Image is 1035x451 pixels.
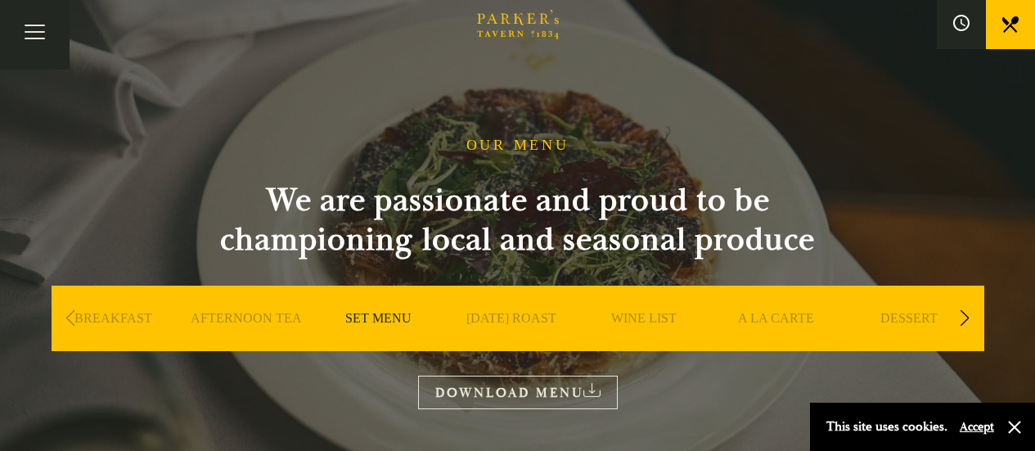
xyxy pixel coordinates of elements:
div: 5 / 9 [582,286,706,400]
a: DOWNLOAD MENU [418,376,618,409]
div: 2 / 9 [184,286,308,400]
a: [DATE] ROAST [466,310,556,376]
a: BREAKFAST [74,310,152,376]
h2: We are passionate and proud to be championing local and seasonal produce [191,181,845,259]
a: AFTERNOON TEA [191,310,302,376]
a: SET MENU [345,310,412,376]
button: Close and accept [1006,419,1023,435]
a: WINE LIST [611,310,677,376]
p: This site uses cookies. [826,415,947,439]
div: 6 / 9 [714,286,839,400]
a: A LA CARTE [738,310,814,376]
button: Accept [960,419,994,435]
div: 4 / 9 [449,286,574,400]
div: 3 / 9 [317,286,441,400]
div: Next slide [954,300,976,336]
a: DESSERT [880,310,938,376]
div: 7 / 9 [847,286,971,400]
div: 1 / 9 [52,286,176,400]
div: Previous slide [60,300,82,336]
h1: OUR MENU [466,137,569,155]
